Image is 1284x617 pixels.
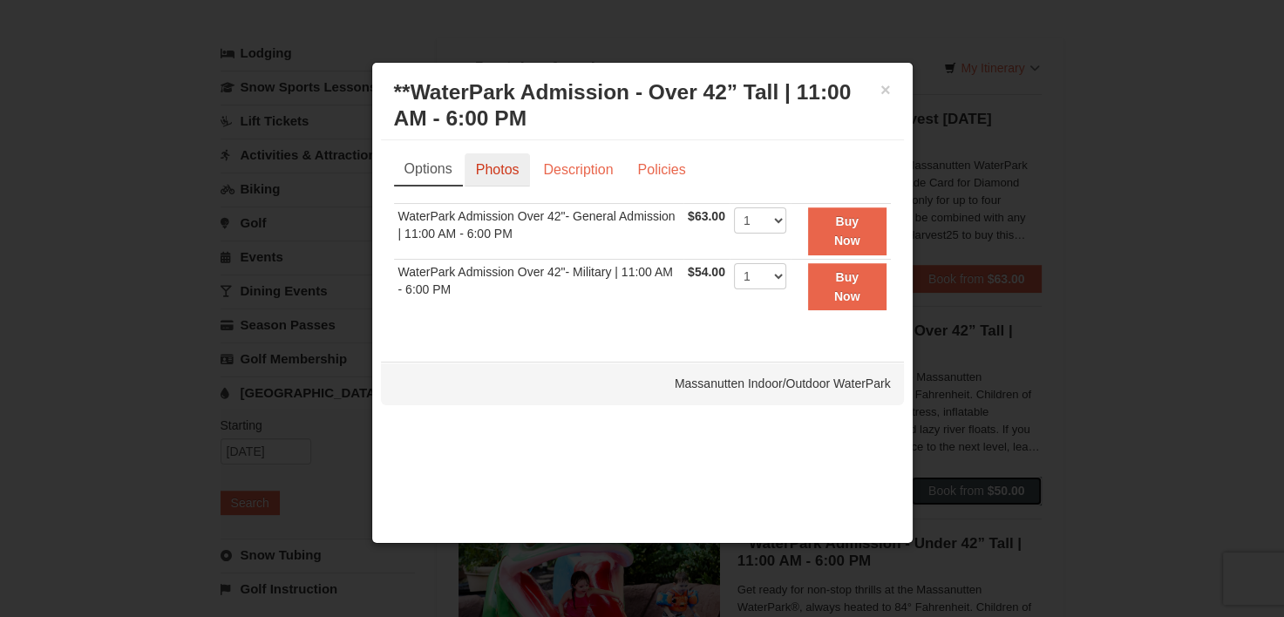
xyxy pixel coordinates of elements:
[880,81,891,98] button: ×
[394,259,684,314] td: WaterPark Admission Over 42"- Military | 11:00 AM - 6:00 PM
[808,207,887,255] button: Buy Now
[394,153,463,186] a: Options
[626,153,696,186] a: Policies
[465,153,531,186] a: Photos
[381,362,904,405] div: Massanutten Indoor/Outdoor WaterPark
[394,79,891,132] h3: **WaterPark Admission - Over 42” Tall | 11:00 AM - 6:00 PM
[834,214,860,247] strong: Buy Now
[688,265,725,279] span: $54.00
[394,203,684,259] td: WaterPark Admission Over 42"- General Admission | 11:00 AM - 6:00 PM
[808,263,887,311] button: Buy Now
[834,270,860,303] strong: Buy Now
[532,153,624,186] a: Description
[688,209,725,223] span: $63.00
